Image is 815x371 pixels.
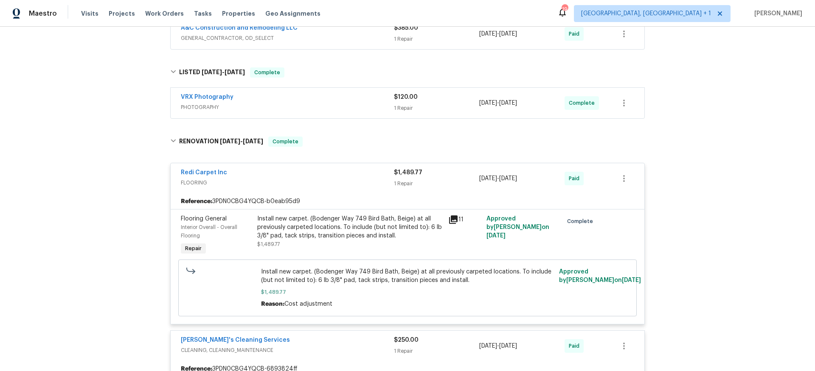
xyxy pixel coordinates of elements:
[261,288,554,296] span: $1,489.77
[486,216,549,239] span: Approved by [PERSON_NAME] on
[29,9,57,18] span: Maestro
[251,68,284,77] span: Complete
[261,268,554,285] span: Install new carpet. (Bodenger Way 749 Bird Bath, Beige) at all previously carpeted locations. To ...
[225,69,245,75] span: [DATE]
[622,277,641,283] span: [DATE]
[479,100,497,106] span: [DATE]
[479,342,517,350] span: -
[448,215,481,225] div: 11
[179,137,263,147] h6: RENOVATION
[181,94,233,100] a: VRX Photography
[181,337,290,343] a: [PERSON_NAME]'s Cleaning Services
[220,138,240,144] span: [DATE]
[394,337,419,343] span: $250.00
[257,215,443,240] div: Install new carpet. (Bodenger Way 749 Bird Bath, Beige) at all previously carpeted locations. To ...
[243,138,263,144] span: [DATE]
[394,25,418,31] span: $385.00
[145,9,184,18] span: Work Orders
[567,217,596,226] span: Complete
[181,225,237,238] span: Interior Overall - Overall Flooring
[394,170,422,176] span: $1,489.77
[499,343,517,349] span: [DATE]
[394,35,479,43] div: 1 Repair
[394,94,418,100] span: $120.00
[479,31,497,37] span: [DATE]
[181,197,212,206] b: Reference:
[751,9,802,18] span: [PERSON_NAME]
[479,174,517,183] span: -
[181,34,394,42] span: GENERAL_CONTRACTOR, OD_SELECT
[181,25,298,31] a: A&C Construction and Remodeling LLC
[394,347,479,355] div: 1 Repair
[168,59,647,86] div: LISTED [DATE]-[DATE]Complete
[181,170,227,176] a: Redi Carpet Inc
[171,194,644,209] div: 3PDN0CBG4YQCB-b0eab95d9
[499,176,517,181] span: [DATE]
[261,301,284,307] span: Reason:
[569,99,598,107] span: Complete
[181,103,394,112] span: PHOTOGRAPHY
[284,301,332,307] span: Cost adjustment
[569,342,583,350] span: Paid
[220,138,263,144] span: -
[394,179,479,188] div: 1 Repair
[181,179,394,187] span: FLOORING
[168,128,647,155] div: RENOVATION [DATE]-[DATE]Complete
[394,104,479,112] div: 1 Repair
[181,216,227,222] span: Flooring General
[222,9,255,18] span: Properties
[569,174,583,183] span: Paid
[479,30,517,38] span: -
[109,9,135,18] span: Projects
[194,11,212,17] span: Tasks
[265,9,320,18] span: Geo Assignments
[562,5,568,14] div: 19
[581,9,711,18] span: [GEOGRAPHIC_DATA], [GEOGRAPHIC_DATA] + 1
[499,31,517,37] span: [DATE]
[479,176,497,181] span: [DATE]
[479,99,517,107] span: -
[81,9,98,18] span: Visits
[202,69,222,75] span: [DATE]
[181,346,394,354] span: CLEANING, CLEANING_MAINTENANCE
[559,269,641,283] span: Approved by [PERSON_NAME] on
[257,242,280,247] span: $1,489.77
[499,100,517,106] span: [DATE]
[182,244,205,253] span: Repair
[269,137,302,146] span: Complete
[569,30,583,38] span: Paid
[479,343,497,349] span: [DATE]
[179,67,245,78] h6: LISTED
[202,69,245,75] span: -
[486,233,506,239] span: [DATE]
